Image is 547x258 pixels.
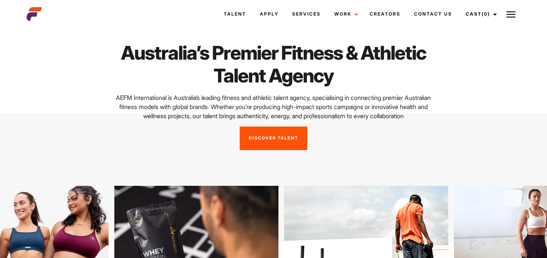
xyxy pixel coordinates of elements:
a: Cast(0) [459,4,501,24]
p: AEFM International is Australia’s leading fitness and athletic talent agency, specialising in con... [110,93,436,120]
a: Discover Talent [240,127,307,150]
img: Burger icon [506,10,515,19]
a: Services [285,4,327,24]
a: Creators [363,4,407,24]
a: Apply [253,4,285,24]
h1: Australia’s Premier Fitness & Athletic Talent Agency [110,41,436,87]
a: Talent [217,4,253,24]
img: cropped-aefm-brand-fav-22-square.png [27,6,42,22]
span: (0) [482,11,490,17]
a: Work [327,4,363,24]
a: Contact Us [407,4,459,24]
